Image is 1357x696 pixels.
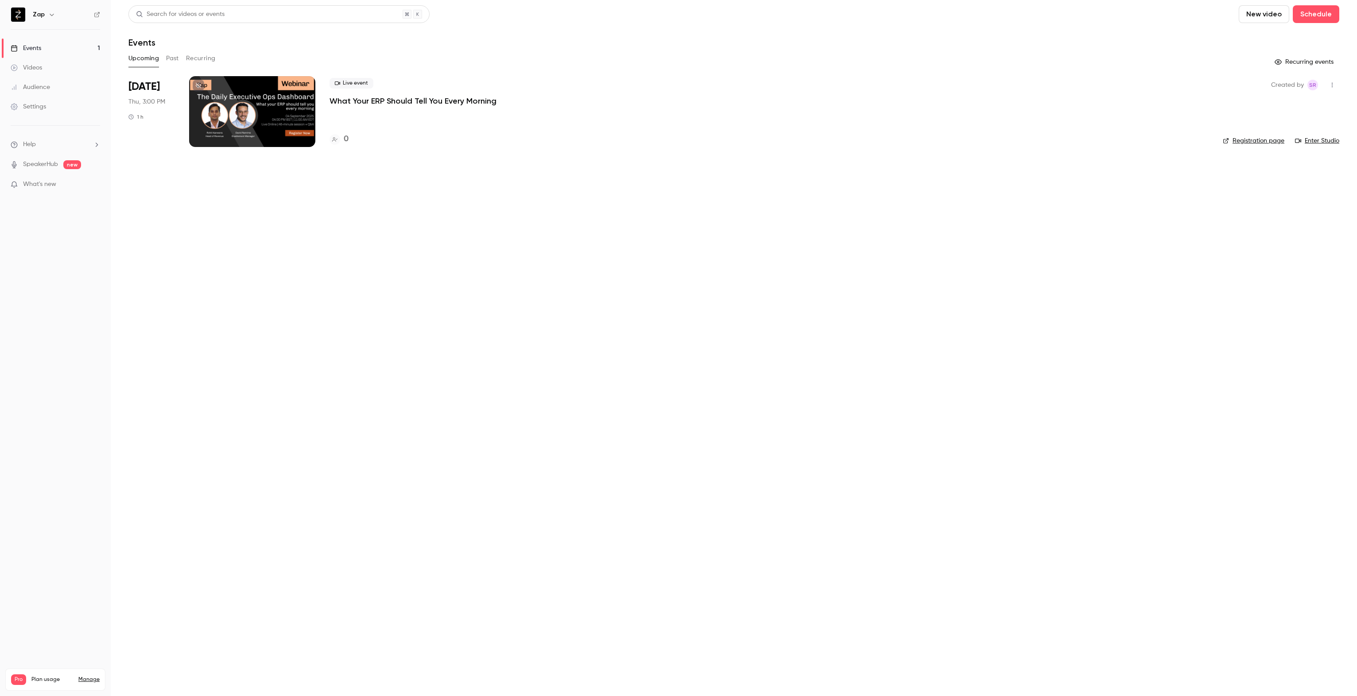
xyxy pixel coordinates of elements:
[23,140,36,149] span: Help
[23,160,58,169] a: SpeakerHub
[11,83,50,92] div: Audience
[11,102,46,111] div: Settings
[1309,80,1316,90] span: SR
[344,133,349,145] h4: 0
[1295,136,1339,145] a: Enter Studio
[11,44,41,53] div: Events
[33,10,45,19] h6: Zap
[128,76,175,147] div: Sep 4 Thu, 3:00 PM (Europe/London)
[78,676,100,683] a: Manage
[128,37,155,48] h1: Events
[1271,80,1304,90] span: Created by
[11,63,42,72] div: Videos
[330,96,496,106] a: What Your ERP Should Tell You Every Morning
[128,80,160,94] span: [DATE]
[63,160,81,169] span: new
[11,140,100,149] li: help-dropdown-opener
[11,8,25,22] img: Zap
[128,97,165,106] span: Thu, 3:00 PM
[330,133,349,145] a: 0
[128,51,159,66] button: Upcoming
[330,78,373,89] span: Live event
[1307,80,1318,90] span: Simon Ryan
[186,51,216,66] button: Recurring
[11,674,26,685] span: Pro
[31,676,73,683] span: Plan usage
[136,10,225,19] div: Search for videos or events
[1293,5,1339,23] button: Schedule
[166,51,179,66] button: Past
[1223,136,1284,145] a: Registration page
[1271,55,1339,69] button: Recurring events
[1239,5,1289,23] button: New video
[23,180,56,189] span: What's new
[128,113,143,120] div: 1 h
